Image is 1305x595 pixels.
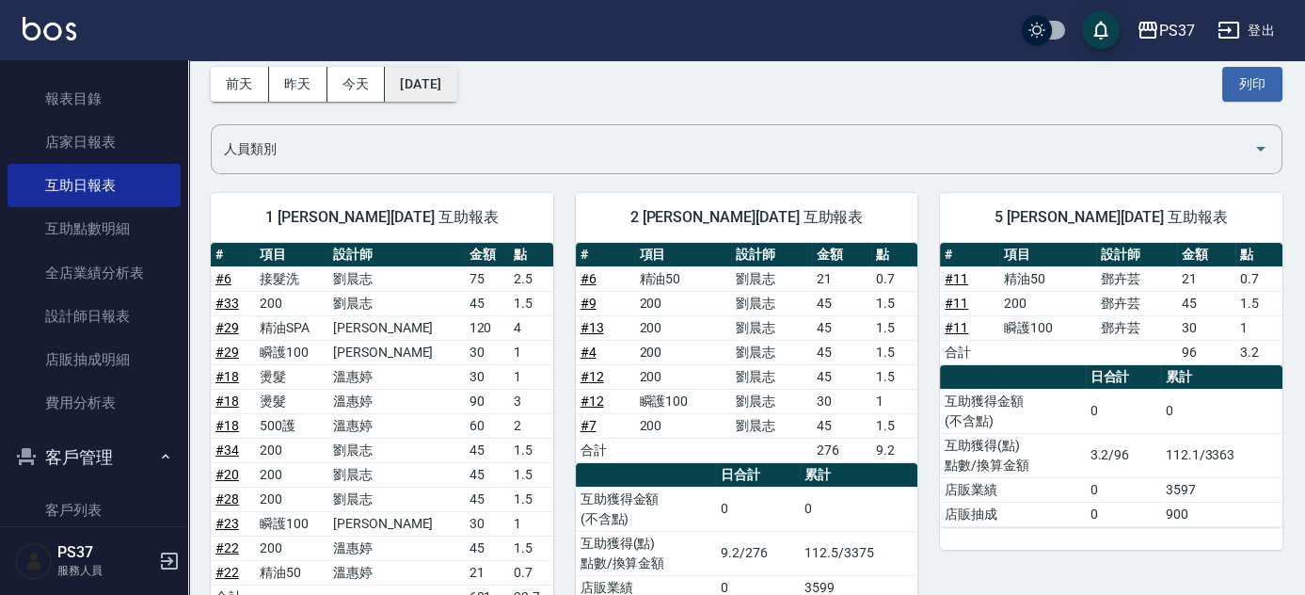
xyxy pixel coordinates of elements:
a: 費用分析表 [8,381,181,425]
th: 設計師 [731,243,812,267]
th: 金額 [465,243,509,267]
td: 1 [509,364,553,389]
a: #28 [215,491,239,507]
th: 金額 [812,243,871,267]
td: 45 [465,438,509,462]
td: 900 [1161,502,1282,526]
td: 45 [465,291,509,315]
th: 設計師 [1096,243,1177,267]
td: 200 [635,291,731,315]
a: #18 [215,394,239,409]
td: 劉晨志 [328,462,465,487]
div: PS37 [1159,19,1195,42]
a: #33 [215,296,239,311]
a: #18 [215,418,239,433]
td: 1.5 [509,487,553,511]
td: 0.7 [1235,266,1282,291]
td: 瞬護100 [255,511,328,536]
a: #29 [215,345,239,360]
th: 日合計 [1086,365,1161,390]
td: 4 [509,315,553,340]
td: 500護 [255,413,328,438]
a: #18 [215,369,239,384]
td: 30 [812,389,871,413]
th: 累計 [800,463,917,488]
td: 3.2 [1235,340,1282,364]
td: 劉晨志 [731,315,812,340]
p: 服務人員 [57,562,153,579]
button: 今天 [327,67,386,102]
td: 45 [465,462,509,487]
td: 0.7 [509,560,553,585]
td: 30 [465,364,509,389]
button: 列印 [1222,67,1282,102]
th: 設計師 [328,243,465,267]
td: 200 [635,364,731,389]
td: 45 [812,340,871,364]
td: [PERSON_NAME] [328,511,465,536]
td: 45 [465,536,509,560]
td: 1.5 [1235,291,1282,315]
th: 項目 [999,243,1095,267]
td: 1.5 [871,340,918,364]
td: 溫惠婷 [328,413,465,438]
td: 120 [465,315,509,340]
td: 21 [812,266,871,291]
td: 瞬護100 [255,340,328,364]
td: 75 [465,266,509,291]
td: 0 [1086,502,1161,526]
td: 90 [465,389,509,413]
td: 1 [871,389,918,413]
td: 精油SPA [255,315,328,340]
td: 21 [465,560,509,585]
td: 1.5 [509,536,553,560]
td: 21 [1177,266,1236,291]
a: #11 [945,320,968,335]
a: #4 [581,345,597,360]
td: 劉晨志 [731,364,812,389]
td: 3.2/96 [1086,433,1161,477]
td: 鄧卉芸 [1096,266,1177,291]
td: 0 [716,487,800,531]
td: 互助獲得金額 (不含點) [940,389,1085,433]
td: 45 [812,291,871,315]
td: 112.1/3363 [1161,433,1282,477]
td: 45 [465,487,509,511]
td: 200 [255,438,328,462]
th: # [576,243,635,267]
td: 劉晨志 [731,389,812,413]
a: 店家日報表 [8,121,181,164]
button: [DATE] [385,67,456,102]
th: 日合計 [716,463,800,488]
td: 劉晨志 [328,487,465,511]
button: 昨天 [269,67,327,102]
button: PS37 [1129,11,1202,50]
table: a dense table [940,365,1282,527]
th: 點 [509,243,553,267]
td: 2.5 [509,266,553,291]
td: 30 [1177,315,1236,340]
td: 1.5 [871,315,918,340]
td: 30 [465,340,509,364]
h5: PS37 [57,543,153,562]
td: 精油50 [999,266,1095,291]
td: 112.5/3375 [800,531,917,575]
td: 合計 [576,438,635,462]
td: 1.5 [509,438,553,462]
th: # [211,243,255,267]
td: 互助獲得(點) 點數/換算金額 [576,531,716,575]
td: 276 [812,438,871,462]
td: 45 [1177,291,1236,315]
td: 45 [812,413,871,438]
table: a dense table [940,243,1282,365]
td: 接髮洗 [255,266,328,291]
img: Person [15,542,53,580]
td: 45 [812,315,871,340]
td: 燙髮 [255,364,328,389]
td: 1 [509,340,553,364]
th: 項目 [635,243,731,267]
td: 200 [255,487,328,511]
td: 溫惠婷 [328,536,465,560]
input: 人員名稱 [219,133,1246,166]
img: Logo [23,17,76,40]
